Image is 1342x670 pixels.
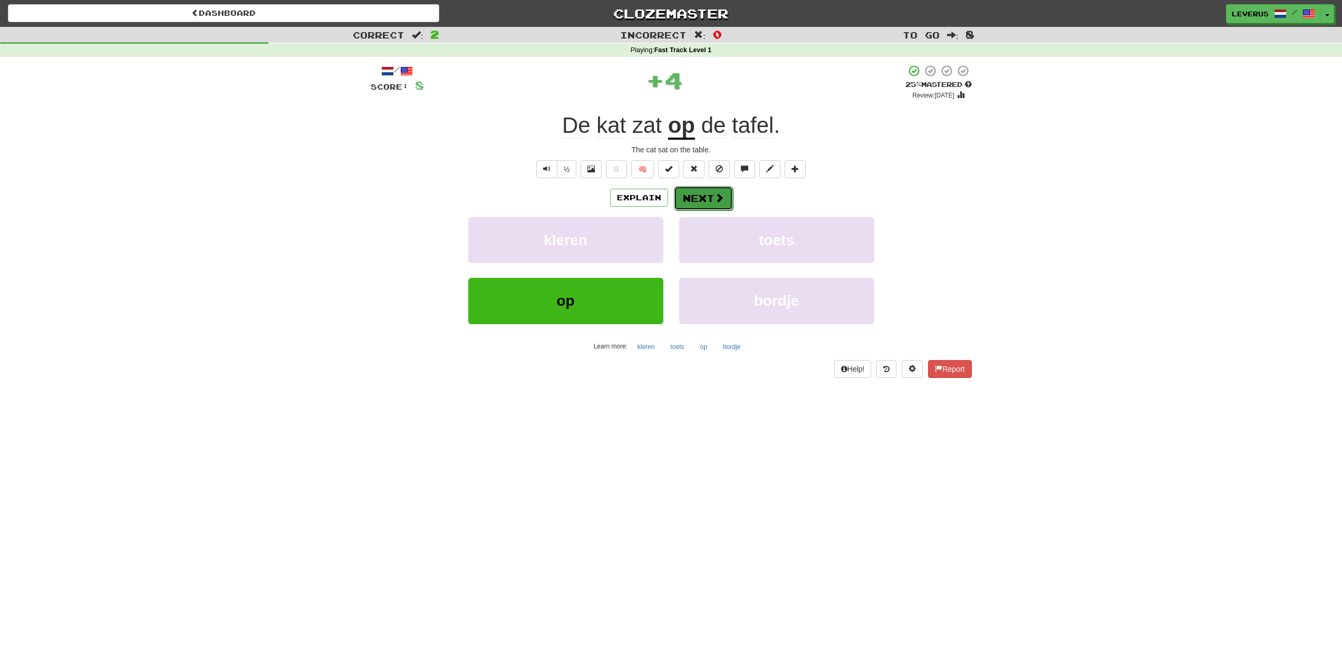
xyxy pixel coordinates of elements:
span: 8 [415,79,424,92]
span: Correct [353,30,404,40]
button: Help! [834,360,872,378]
span: . [695,113,780,138]
strong: Fast Track Level 1 [654,46,712,54]
span: 4 [664,67,683,93]
span: kat [596,113,626,138]
span: Leverus [1232,9,1269,18]
small: Review: [DATE] [912,92,954,99]
div: Mastered [905,80,972,90]
button: Play sentence audio (ctl+space) [536,160,557,178]
span: 0 [713,28,722,41]
span: / [1292,8,1297,16]
span: zat [632,113,662,138]
span: Score: [371,82,409,91]
button: Add to collection (alt+a) [785,160,806,178]
button: toets [665,339,690,355]
button: 🧠 [631,160,654,178]
button: Favorite sentence (alt+f) [606,160,627,178]
span: : [412,31,423,40]
button: bordje [679,278,874,324]
a: Clozemaster [455,4,886,23]
span: kleren [544,232,587,248]
a: Leverus / [1226,4,1321,23]
span: op [556,293,574,309]
button: Set this sentence to 100% Mastered (alt+m) [658,160,679,178]
div: The cat sat on the table. [371,144,972,155]
span: De [562,113,591,138]
span: bordje [754,293,799,309]
span: + [646,64,664,96]
span: : [947,31,959,40]
span: de [701,113,726,138]
span: toets [759,232,794,248]
button: Reset to 0% Mastered (alt+r) [683,160,704,178]
span: To go [903,30,940,40]
button: kleren [468,217,663,263]
button: Round history (alt+y) [876,360,896,378]
span: 25 % [905,80,921,89]
button: op [468,278,663,324]
span: tafel [732,113,774,138]
span: Incorrect [620,30,687,40]
button: Next [674,186,733,210]
button: Report [928,360,971,378]
button: Show image (alt+x) [581,160,602,178]
button: Ignore sentence (alt+i) [709,160,730,178]
span: 2 [430,28,439,41]
span: 8 [966,28,974,41]
div: Text-to-speech controls [534,160,577,178]
small: Learn more: [594,343,627,350]
div: / [371,64,424,77]
button: kleren [632,339,661,355]
button: Explain [610,189,668,207]
u: op [668,113,695,140]
button: Discuss sentence (alt+u) [734,160,755,178]
button: op [694,339,713,355]
button: toets [679,217,874,263]
span: : [694,31,706,40]
button: Edit sentence (alt+d) [759,160,780,178]
a: Dashboard [8,4,439,22]
button: ½ [557,160,577,178]
button: bordje [717,339,746,355]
